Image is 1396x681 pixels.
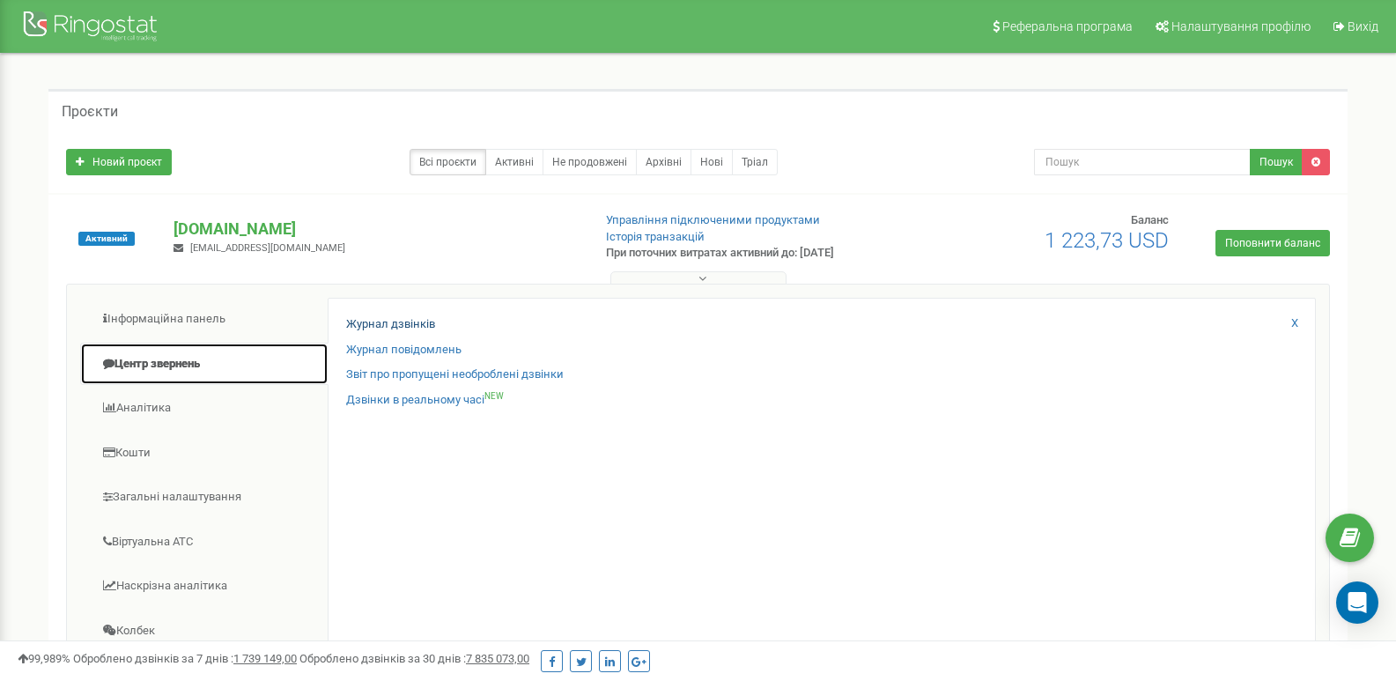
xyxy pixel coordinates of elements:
[80,298,329,341] a: Інформаційна панель
[174,218,577,241] p: [DOMAIN_NAME]
[606,245,902,262] p: При поточних витратах активний до: [DATE]
[1336,581,1378,624] div: Open Intercom Messenger
[484,391,504,401] sup: NEW
[80,565,329,608] a: Наскрізна аналітика
[66,149,172,175] a: Новий проєкт
[346,392,504,409] a: Дзвінки в реальному часіNEW
[1171,19,1311,33] span: Налаштування профілю
[18,652,70,665] span: 99,989%
[606,213,820,226] a: Управління підключеними продуктами
[1250,149,1303,175] button: Пошук
[543,149,637,175] a: Не продовжені
[80,610,329,653] a: Колбек
[410,149,486,175] a: Всі проєкти
[233,652,297,665] u: 1 739 149,00
[80,432,329,475] a: Кошти
[78,232,135,246] span: Активний
[80,343,329,386] a: Центр звернень
[1045,228,1169,253] span: 1 223,73 USD
[1131,213,1169,226] span: Баланс
[606,230,705,243] a: Історія транзакцій
[1002,19,1133,33] span: Реферальна програма
[62,104,118,120] h5: Проєкти
[299,652,529,665] span: Оброблено дзвінків за 30 днів :
[691,149,733,175] a: Нові
[73,652,297,665] span: Оброблено дзвінків за 7 днів :
[346,316,435,333] a: Журнал дзвінків
[1034,149,1251,175] input: Пошук
[80,521,329,564] a: Віртуальна АТС
[732,149,778,175] a: Тріал
[466,652,529,665] u: 7 835 073,00
[80,387,329,430] a: Аналiтика
[1215,230,1330,256] a: Поповнити баланс
[485,149,543,175] a: Активні
[346,342,462,359] a: Журнал повідомлень
[80,476,329,519] a: Загальні налаштування
[1348,19,1378,33] span: Вихід
[346,366,564,383] a: Звіт про пропущені необроблені дзвінки
[636,149,691,175] a: Архівні
[190,242,345,254] span: [EMAIL_ADDRESS][DOMAIN_NAME]
[1291,315,1298,332] a: X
